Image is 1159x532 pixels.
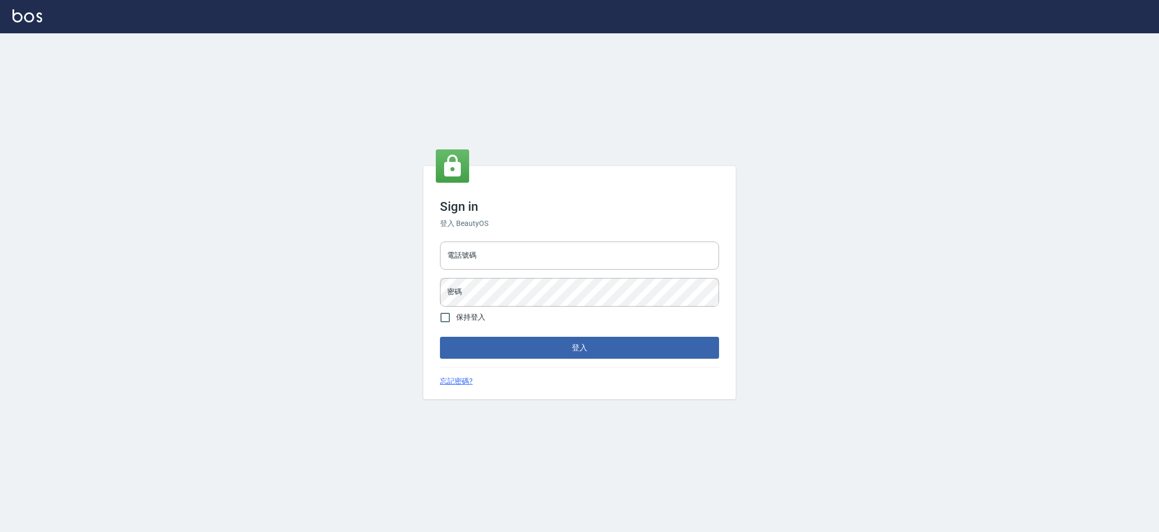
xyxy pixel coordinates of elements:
[440,199,719,214] h3: Sign in
[440,218,719,229] h6: 登入 BeautyOS
[456,312,485,323] span: 保持登入
[440,376,473,387] a: 忘記密碼?
[12,9,42,22] img: Logo
[440,337,719,359] button: 登入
